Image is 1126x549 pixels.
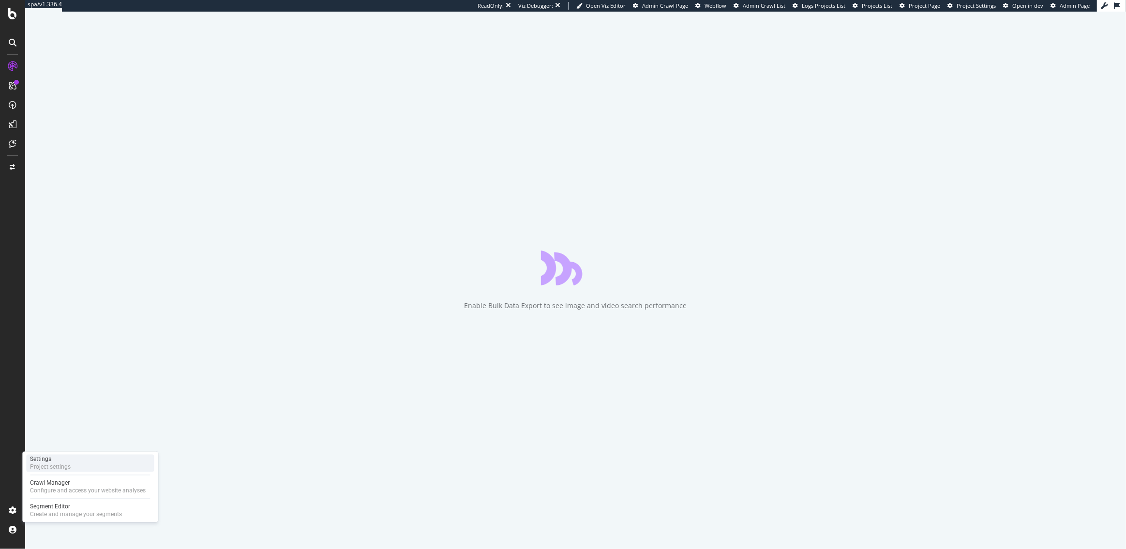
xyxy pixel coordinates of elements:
[26,502,154,519] a: Segment EditorCreate and manage your segments
[862,2,892,9] span: Projects List
[30,503,122,511] div: Segment Editor
[734,2,785,10] a: Admin Crawl List
[465,301,687,311] div: Enable Bulk Data Export to see image and video search performance
[695,2,726,10] a: Webflow
[541,251,611,285] div: animation
[30,479,146,487] div: Crawl Manager
[642,2,688,9] span: Admin Crawl Page
[957,2,996,9] span: Project Settings
[1012,2,1043,9] span: Open in dev
[518,2,553,10] div: Viz Debugger:
[705,2,726,9] span: Webflow
[633,2,688,10] a: Admin Crawl Page
[743,2,785,9] span: Admin Crawl List
[26,455,154,472] a: SettingsProject settings
[576,2,626,10] a: Open Viz Editor
[793,2,845,10] a: Logs Projects List
[853,2,892,10] a: Projects List
[26,478,154,496] a: Crawl ManagerConfigure and access your website analyses
[947,2,996,10] a: Project Settings
[478,2,504,10] div: ReadOnly:
[30,456,71,463] div: Settings
[30,463,71,471] div: Project settings
[30,487,146,495] div: Configure and access your website analyses
[30,511,122,519] div: Create and manage your segments
[1051,2,1090,10] a: Admin Page
[802,2,845,9] span: Logs Projects List
[900,2,940,10] a: Project Page
[1060,2,1090,9] span: Admin Page
[909,2,940,9] span: Project Page
[586,2,626,9] span: Open Viz Editor
[1003,2,1043,10] a: Open in dev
